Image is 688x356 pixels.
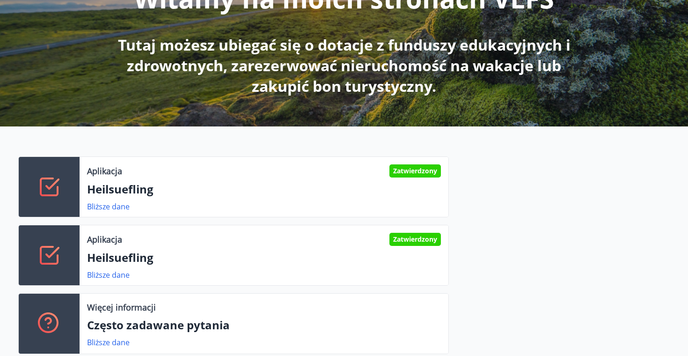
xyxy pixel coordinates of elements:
font: Zatwierdzony [393,235,437,244]
font: Tutaj możesz ubiegać się o dotacje z funduszy edukacyjnych i zdrowotnych, zarezerwować nieruchomo... [118,35,571,96]
font: Często zadawane pytania [87,317,230,333]
font: Więcej informacji [87,302,156,313]
font: Heilsuefling [87,181,154,197]
font: Bliższe dane [87,201,130,212]
font: Bliższe dane [87,270,130,280]
font: Aplikacja [87,165,122,177]
font: Heilsuefling [87,250,154,265]
font: Bliższe dane [87,337,130,348]
font: Zatwierdzony [393,166,437,175]
font: Aplikacja [87,234,122,245]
